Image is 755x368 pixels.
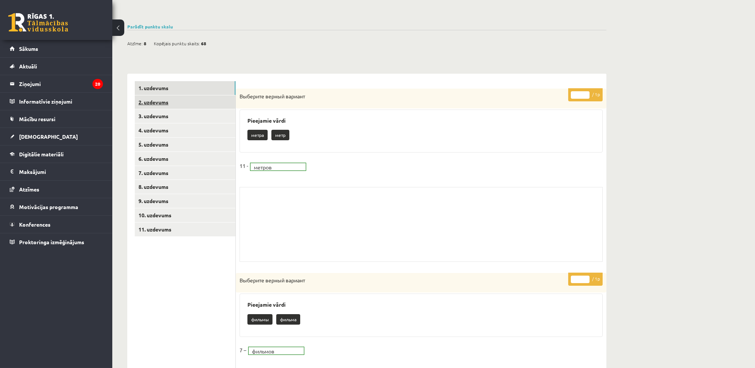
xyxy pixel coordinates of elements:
span: 68 [201,38,206,49]
legend: Ziņojumi [19,75,103,92]
a: 2. uzdevums [135,95,235,109]
a: Mācību resursi [10,110,103,128]
span: 8 [144,38,146,49]
a: 3. uzdevums [135,109,235,123]
span: [DEMOGRAPHIC_DATA] [19,133,78,140]
a: 9. uzdevums [135,194,235,208]
a: 1. uzdevums [135,81,235,95]
legend: Informatīvie ziņojumi [19,93,103,110]
a: Ziņojumi20 [10,75,103,92]
h3: Pieejamie vārdi [247,301,595,308]
a: 6. uzdevums [135,152,235,166]
a: 10. uzdevums [135,208,235,222]
p: фильмы [247,314,273,325]
p: метра [247,130,268,140]
span: Konferences [19,221,51,228]
a: Atzīmes [10,181,103,198]
a: [DEMOGRAPHIC_DATA] [10,128,103,145]
a: 7. uzdevums [135,166,235,180]
span: Motivācijas programma [19,203,78,210]
a: Maksājumi [10,163,103,180]
p: фильма [276,314,300,325]
span: Proktoringa izmēģinājums [19,239,84,245]
p: / 1p [568,88,603,101]
a: Proktoringa izmēģinājums [10,233,103,251]
a: метров [250,163,306,171]
h3: Pieejamie vārdi [247,117,595,124]
span: фильмов [252,347,294,355]
a: фильмов [249,347,304,355]
p: 11 - [240,160,248,171]
span: Sākums [19,45,38,52]
span: Aktuāli [19,63,37,70]
span: Atzīmes [19,186,39,193]
span: Выберите верный вариант [240,277,305,283]
span: метров [254,163,296,171]
a: Sākums [10,40,103,57]
a: Digitālie materiāli [10,145,103,163]
legend: Maksājumi [19,163,103,180]
a: Parādīt punktu skalu [127,24,173,30]
i: 20 [92,79,103,89]
span: Atzīme: [127,38,143,49]
a: Motivācijas programma [10,198,103,215]
a: 5. uzdevums [135,138,235,151]
span: Выберите верный вариант [240,93,305,99]
span: Digitālie materiāli [19,151,64,157]
span: Mācību resursi [19,116,55,122]
a: 8. uzdevums [135,180,235,194]
span: Kopējais punktu skaits: [154,38,200,49]
p: метр [271,130,289,140]
p: / 1p [568,273,603,286]
a: 4. uzdevums [135,123,235,137]
a: Aktuāli [10,58,103,75]
p: 7 – [240,344,246,356]
a: Konferences [10,216,103,233]
a: Rīgas 1. Tālmācības vidusskola [8,13,68,32]
a: Informatīvie ziņojumi [10,93,103,110]
a: 11. uzdevums [135,223,235,236]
